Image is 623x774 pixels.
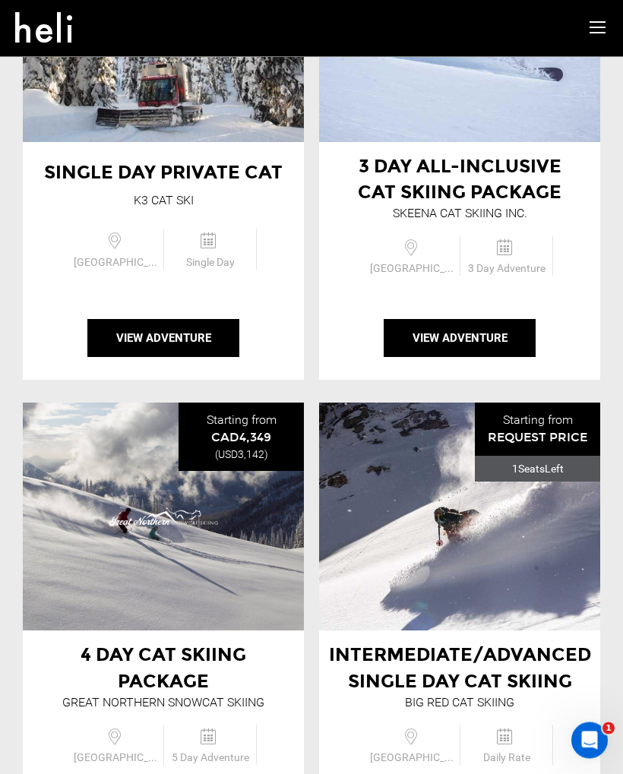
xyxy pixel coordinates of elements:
[62,695,264,712] div: Great Northern Snowcat Skiing
[70,750,163,766] span: [GEOGRAPHIC_DATA]
[168,255,252,270] span: Single Day
[134,193,194,210] div: K3 Cat Ski
[460,261,552,276] span: 3 Day Adventure
[70,255,163,270] span: [GEOGRAPHIC_DATA]
[106,468,220,567] img: images
[358,156,561,204] span: 3 Day All-inclusive Cat Skiing Package
[503,413,573,428] span: Starting from
[87,320,239,358] button: View Adventure
[164,750,256,766] span: 5 Day Adventure
[512,463,518,475] span: 1
[393,206,527,223] div: Skeena Cat Skiing Inc.
[488,431,587,445] span: REQUEST PRICE
[571,722,608,759] iframe: Intercom live chat
[366,261,460,276] span: [GEOGRAPHIC_DATA]
[384,320,536,358] button: View Adventure
[366,750,460,766] span: [GEOGRAPHIC_DATA]
[475,457,600,482] div: Seat Left
[207,413,277,428] span: Starting from
[329,644,591,692] span: Intermediate/Advanced Single Day Cat Skiing
[81,644,246,692] span: 4 Day Cat Skiing Package
[602,722,615,735] span: 1
[215,449,268,461] span: (USD3,142)
[464,750,549,766] span: Daily Rate
[539,463,545,475] span: s
[211,431,271,445] span: CAD4,349
[405,695,514,712] div: Big Red Cat Skiing
[44,162,283,184] span: Single Day Private Cat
